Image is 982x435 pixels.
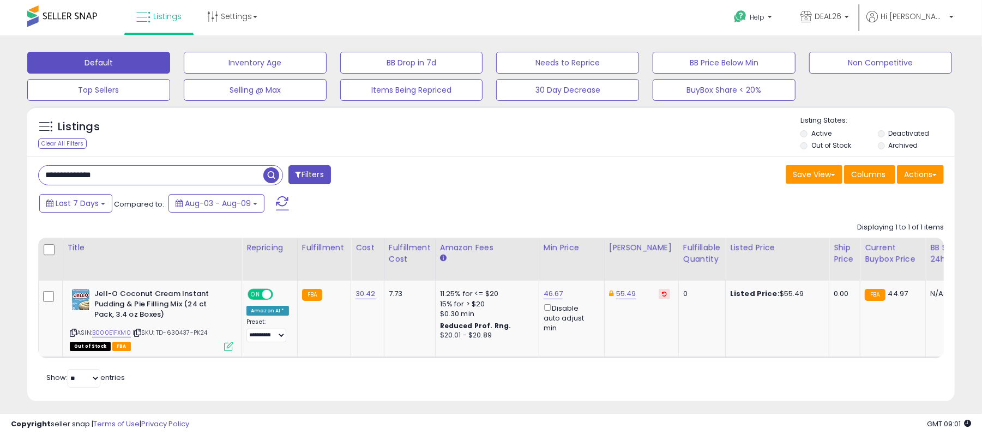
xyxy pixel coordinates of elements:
div: Clear All Filters [38,138,87,149]
span: 44.97 [888,288,908,299]
small: FBA [865,289,885,301]
div: N/A [930,289,966,299]
span: Aug-03 - Aug-09 [185,198,251,209]
img: 41jsg9qw5HL._SL40_.jpg [70,289,92,311]
div: Fulfillment [302,242,346,253]
b: Listed Price: [730,288,780,299]
label: Out of Stock [811,141,851,150]
span: Hi [PERSON_NAME] [881,11,946,22]
button: Last 7 Days [39,194,112,213]
div: Amazon AI * [246,306,289,316]
button: Filters [288,165,331,184]
b: Reduced Prof. Rng. [440,321,511,330]
div: BB Share 24h. [930,242,970,265]
i: Get Help [733,10,747,23]
div: seller snap | | [11,419,189,430]
div: Displaying 1 to 1 of 1 items [857,222,944,233]
button: Non Competitive [809,52,952,74]
label: Active [811,129,832,138]
strong: Copyright [11,419,51,429]
small: Amazon Fees. [440,253,447,263]
div: $20.01 - $20.89 [440,331,531,340]
button: Selling @ Max [184,79,327,101]
small: FBA [302,289,322,301]
h5: Listings [58,119,100,135]
button: Top Sellers [27,79,170,101]
a: 46.67 [544,288,563,299]
div: Fulfillable Quantity [683,242,721,265]
div: 11.25% for <= $20 [440,289,531,299]
label: Deactivated [889,129,930,138]
button: Default [27,52,170,74]
div: Min Price [544,242,600,253]
span: FBA [112,342,131,351]
span: Columns [851,169,885,180]
div: Listed Price [730,242,824,253]
a: Help [725,2,783,35]
div: Title [67,242,237,253]
span: All listings that are currently out of stock and unavailable for purchase on Amazon [70,342,111,351]
div: [PERSON_NAME] [609,242,674,253]
span: OFF [272,290,289,299]
label: Archived [889,141,918,150]
b: Jell-O Coconut Cream Instant Pudding & Pie Filling Mix (24 ct Pack, 3.4 oz Boxes) [94,289,227,322]
a: 30.42 [356,288,376,299]
span: Last 7 Days [56,198,99,209]
span: ON [249,290,262,299]
button: Aug-03 - Aug-09 [168,194,264,213]
a: 55.49 [616,288,636,299]
div: 0.00 [834,289,852,299]
div: 15% for > $20 [440,299,531,309]
div: 7.73 [389,289,427,299]
span: Show: entries [46,372,125,383]
button: BB Price Below Min [653,52,796,74]
span: DEAL26 [815,11,841,22]
a: Terms of Use [93,419,140,429]
div: Current Buybox Price [865,242,921,265]
div: Preset: [246,318,289,343]
button: BuyBox Share < 20% [653,79,796,101]
div: $55.49 [730,289,821,299]
div: Fulfillment Cost [389,242,431,265]
a: Hi [PERSON_NAME] [866,11,954,35]
button: Needs to Reprice [496,52,639,74]
span: Listings [153,11,182,22]
p: Listing States: [800,116,955,126]
span: Help [750,13,764,22]
div: Disable auto adjust min [544,302,596,334]
div: Repricing [246,242,293,253]
span: Compared to: [114,199,164,209]
div: 0 [683,289,717,299]
span: 2025-08-17 09:01 GMT [927,419,971,429]
div: Ship Price [834,242,856,265]
button: BB Drop in 7d [340,52,483,74]
div: Cost [356,242,379,253]
button: 30 Day Decrease [496,79,639,101]
a: Privacy Policy [141,419,189,429]
a: B000E1FXM0 [92,328,131,337]
button: Items Being Repriced [340,79,483,101]
button: Inventory Age [184,52,327,74]
div: Amazon Fees [440,242,534,253]
button: Columns [844,165,895,184]
div: $0.30 min [440,309,531,319]
button: Save View [786,165,842,184]
span: | SKU: TD-630437-PK24 [132,328,208,337]
button: Actions [897,165,944,184]
div: ASIN: [70,289,233,349]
